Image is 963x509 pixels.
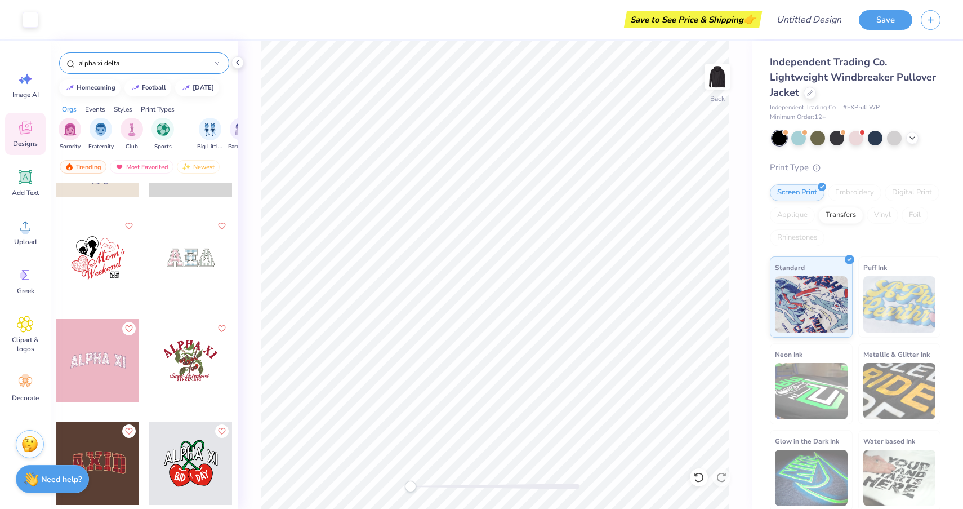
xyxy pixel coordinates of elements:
[110,160,173,174] div: Most Favorited
[775,276,848,333] img: Standard
[770,103,837,113] span: Independent Trading Co.
[151,118,174,151] div: filter for Sports
[863,276,936,333] img: Puff Ink
[88,118,114,151] div: filter for Fraternity
[177,160,220,174] div: Newest
[228,118,254,151] button: filter button
[114,104,132,114] div: Styles
[65,85,74,91] img: trend_line.gif
[115,163,124,171] img: most_fav.gif
[197,143,223,151] span: Big Little Reveal
[142,85,166,91] div: football
[863,435,915,447] span: Water based Ink
[14,237,37,246] span: Upload
[122,424,136,438] button: Like
[121,118,143,151] button: filter button
[770,229,824,246] div: Rhinestones
[122,322,136,335] button: Like
[706,65,729,88] img: Back
[124,79,171,96] button: football
[59,118,81,151] div: filter for Sorority
[770,207,815,224] div: Applique
[770,161,940,174] div: Print Type
[215,424,229,438] button: Like
[60,160,106,174] div: Trending
[863,348,930,360] span: Metallic & Glitter Ink
[126,123,138,136] img: Club Image
[902,207,928,224] div: Foil
[843,103,880,113] span: # EXP54LWP
[62,104,77,114] div: Orgs
[627,11,759,28] div: Save to See Price & Shipping
[157,123,170,136] img: Sports Image
[863,450,936,506] img: Water based Ink
[863,262,887,273] span: Puff Ink
[193,85,214,91] div: halloween
[818,207,863,224] div: Transfers
[235,123,248,136] img: Parent's Weekend Image
[197,118,223,151] div: filter for Big Little Reveal
[60,143,81,151] span: Sorority
[175,79,219,96] button: [DATE]
[78,57,215,69] input: Try "Alpha"
[17,286,34,295] span: Greek
[59,79,121,96] button: homecoming
[182,163,191,171] img: newest.gif
[12,393,39,402] span: Decorate
[770,113,826,122] span: Minimum Order: 12 +
[65,163,74,171] img: trending.gif
[181,85,190,91] img: trend_line.gif
[863,363,936,419] img: Metallic & Glitter Ink
[828,184,881,201] div: Embroidery
[64,123,77,136] img: Sorority Image
[228,143,254,151] span: Parent's Weekend
[228,118,254,151] div: filter for Parent's Weekend
[775,435,839,447] span: Glow in the Dark Ink
[122,219,136,233] button: Like
[13,139,38,148] span: Designs
[59,118,81,151] button: filter button
[12,188,39,197] span: Add Text
[126,143,138,151] span: Club
[743,12,756,26] span: 👉
[770,55,936,99] span: Independent Trading Co. Lightweight Windbreaker Pullover Jacket
[215,219,229,233] button: Like
[710,94,725,104] div: Back
[121,118,143,151] div: filter for Club
[95,123,107,136] img: Fraternity Image
[768,8,850,31] input: Untitled Design
[775,348,802,360] span: Neon Ink
[775,450,848,506] img: Glow in the Dark Ink
[85,104,105,114] div: Events
[7,335,44,353] span: Clipart & logos
[885,184,939,201] div: Digital Print
[859,10,912,30] button: Save
[770,184,824,201] div: Screen Print
[141,104,175,114] div: Print Types
[405,481,416,492] div: Accessibility label
[154,143,172,151] span: Sports
[12,90,39,99] span: Image AI
[775,262,805,273] span: Standard
[867,207,898,224] div: Vinyl
[775,363,848,419] img: Neon Ink
[215,322,229,335] button: Like
[77,85,115,91] div: homecoming
[88,143,114,151] span: Fraternity
[88,118,114,151] button: filter button
[204,123,216,136] img: Big Little Reveal Image
[197,118,223,151] button: filter button
[131,85,140,91] img: trend_line.gif
[41,474,82,485] strong: Need help?
[151,118,174,151] button: filter button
